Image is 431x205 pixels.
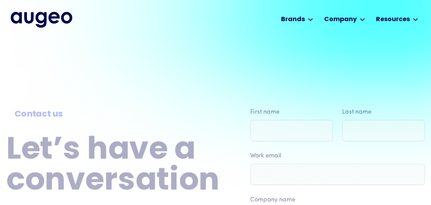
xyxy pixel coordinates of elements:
[11,12,72,27] img: Augeo's full logo in midnight blue.
[6,135,220,197] h2: Let’s have a conversation
[324,15,357,24] div: Company
[11,12,72,27] a: home
[250,151,425,160] label: Work email
[250,195,425,204] label: Company name
[250,107,333,117] label: First name
[376,15,410,24] div: Resources
[15,108,211,121] div: Contact us
[281,15,305,24] div: Brands
[342,107,425,117] label: Last name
